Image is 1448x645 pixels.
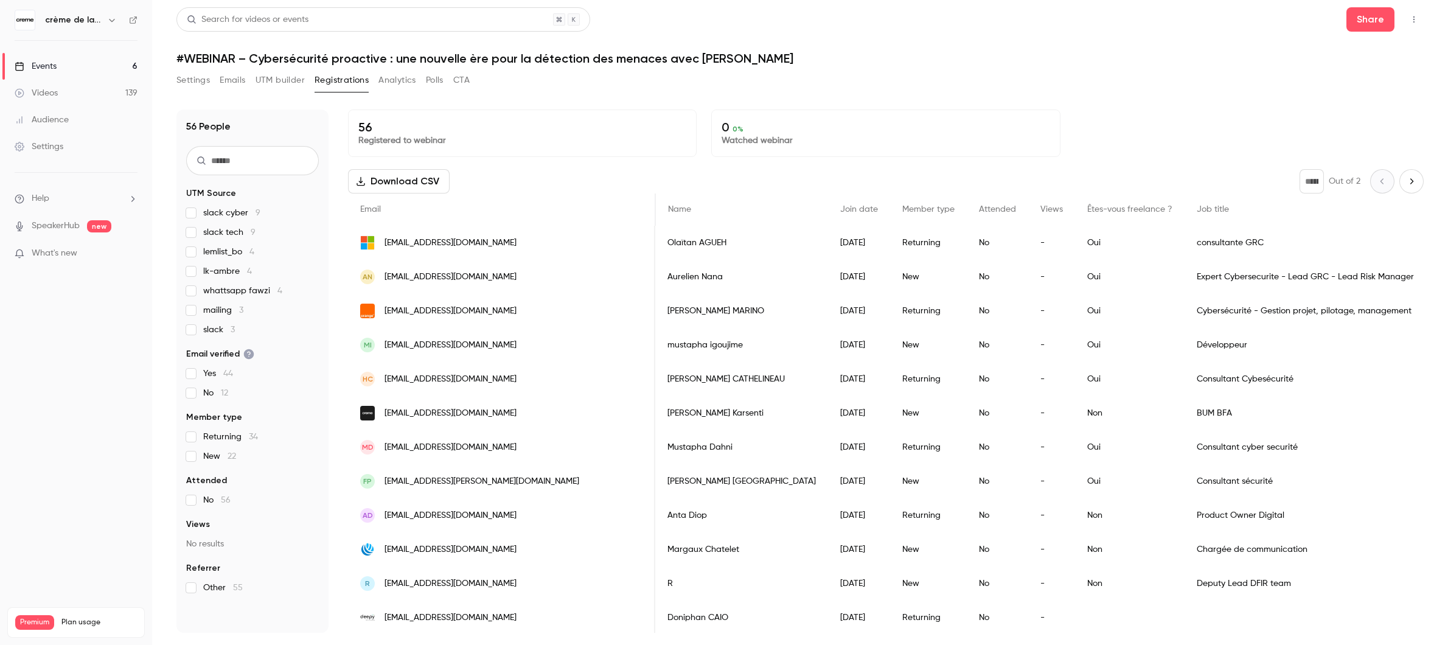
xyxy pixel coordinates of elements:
img: outlook.fr [360,235,375,250]
span: Views [1040,205,1063,214]
span: [EMAIL_ADDRESS][DOMAIN_NAME] [385,305,517,318]
div: [DATE] [828,362,890,396]
p: Registered to webinar [358,134,686,147]
span: Attended [979,205,1016,214]
li: help-dropdown-opener [15,192,137,205]
div: New [890,464,967,498]
div: [DATE] [828,260,890,294]
span: Member type [186,411,242,424]
span: Êtes-vous freelance ? [1087,205,1172,214]
span: 9 [251,228,256,237]
div: Search for videos or events [187,13,308,26]
span: [EMAIL_ADDRESS][DOMAIN_NAME] [385,373,517,386]
button: Settings [176,71,210,90]
div: - [1028,464,1075,498]
span: slack tech [203,226,256,239]
div: Consultant sécurité [1185,464,1430,498]
div: Videos [15,87,58,99]
div: [DATE] [828,464,890,498]
div: Doniphan CAIO [655,601,828,635]
div: Audience [15,114,69,126]
div: [DATE] [828,328,890,362]
button: Next page [1399,169,1424,193]
button: CTA [453,71,470,90]
div: Oui [1075,260,1185,294]
div: Oui [1075,430,1185,464]
div: - [1028,362,1075,396]
button: UTM builder [256,71,305,90]
div: No [967,567,1028,601]
div: - [1028,532,1075,567]
a: SpeakerHub [32,220,80,232]
div: Oui [1075,464,1185,498]
div: Aurelien Nana [655,260,828,294]
span: 34 [249,433,258,441]
p: 0 [722,120,1049,134]
section: facet-groups [186,187,319,594]
span: 22 [228,452,236,461]
p: Out of 2 [1329,175,1360,187]
div: Expert Cybersecurite - Lead GRC - Lead Risk Manager [1185,260,1430,294]
div: New [890,328,967,362]
div: Olaïtan AGUEH [655,226,828,260]
div: Returning [890,294,967,328]
div: Returning [890,362,967,396]
span: slack [203,324,235,336]
h1: 56 People [186,119,231,134]
h1: #WEBINAR – Cybersécurité proactive : une nouvelle ère pour la détection des menaces avec [PERSON_... [176,51,1424,66]
p: 56 [358,120,686,134]
span: [EMAIL_ADDRESS][DOMAIN_NAME] [385,577,517,590]
button: Download CSV [348,169,450,193]
div: Non [1075,567,1185,601]
div: [PERSON_NAME] CATHELINEAU [655,362,828,396]
div: Développeur [1185,328,1430,362]
span: 0 % [733,125,743,133]
div: - [1028,498,1075,532]
div: Non [1075,532,1185,567]
div: Oui [1075,226,1185,260]
img: crème de la crème [15,10,35,30]
div: - [1028,567,1075,601]
span: 55 [233,584,243,592]
button: Analytics [378,71,416,90]
span: Name [668,205,691,214]
span: Help [32,192,49,205]
span: 4 [277,287,282,295]
span: [EMAIL_ADDRESS][DOMAIN_NAME] [385,407,517,420]
div: - [1028,328,1075,362]
div: BUM BFA [1185,396,1430,430]
span: Email [360,205,381,214]
div: No [967,294,1028,328]
div: Consultant cyber securité [1185,430,1430,464]
span: 9 [256,209,260,217]
span: AD [363,510,373,521]
span: 4 [247,267,252,276]
span: No [203,494,231,506]
div: [DATE] [828,226,890,260]
div: No [967,328,1028,362]
span: Referrer [186,562,220,574]
div: No [967,362,1028,396]
div: No [967,498,1028,532]
span: 56 [221,496,231,504]
span: [EMAIL_ADDRESS][DOMAIN_NAME] [385,339,517,352]
div: - [1028,294,1075,328]
div: Events [15,60,57,72]
div: [DATE] [828,430,890,464]
div: Oui [1075,294,1185,328]
div: New [890,532,967,567]
span: [EMAIL_ADDRESS][DOMAIN_NAME] [385,237,517,249]
div: Returning [890,498,967,532]
div: - [1028,430,1075,464]
span: [EMAIL_ADDRESS][DOMAIN_NAME] [385,271,517,284]
div: [DATE] [828,567,890,601]
div: No [967,532,1028,567]
span: whattsapp fawzi [203,285,282,297]
span: R [365,578,370,589]
span: MD [362,442,374,453]
span: lk-ambre [203,265,252,277]
div: R [655,567,828,601]
div: [DATE] [828,601,890,635]
img: cremedelacreme.io [360,406,375,420]
div: Product Owner Digital [1185,498,1430,532]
